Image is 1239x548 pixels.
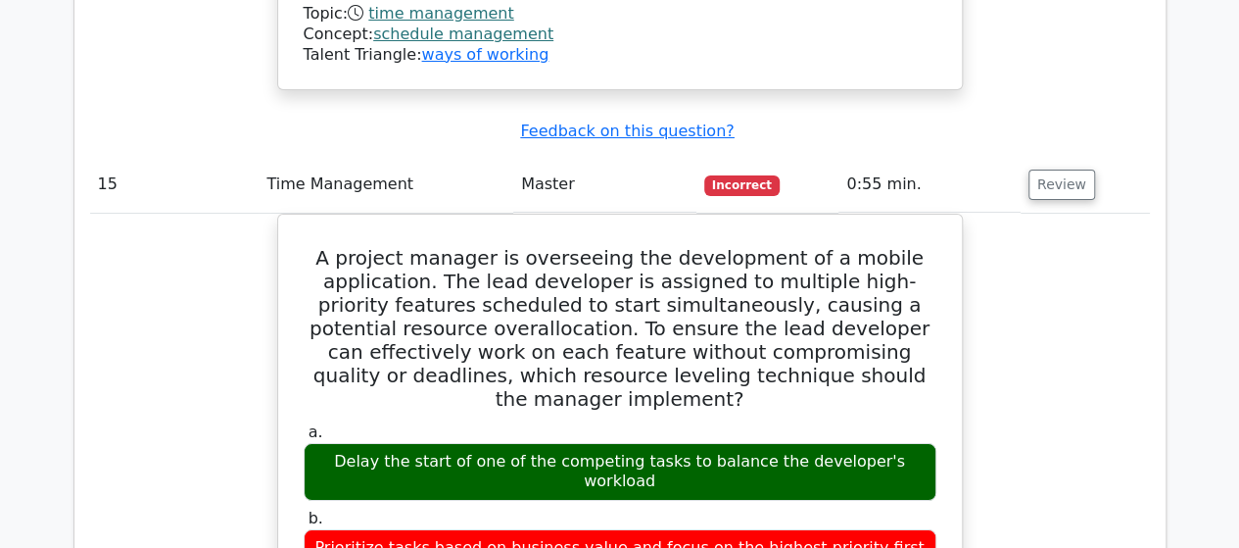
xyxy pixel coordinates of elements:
td: 0:55 min. [838,157,1021,213]
h5: A project manager is overseeing the development of a mobile application. The lead developer is as... [302,246,938,411]
td: Master [513,157,696,213]
span: b. [309,509,323,527]
div: Delay the start of one of the competing tasks to balance the developer's workload [304,443,936,502]
td: Time Management [259,157,513,213]
div: Talent Triangle: [304,4,936,65]
a: Feedback on this question? [520,122,734,140]
a: ways of working [421,45,548,64]
a: schedule management [373,25,553,43]
div: Concept: [304,25,936,45]
span: a. [309,423,323,441]
div: Topic: [304,4,936,25]
button: Review [1028,170,1095,200]
td: 15 [90,157,260,213]
a: time management [368,4,513,23]
span: Incorrect [704,175,780,195]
